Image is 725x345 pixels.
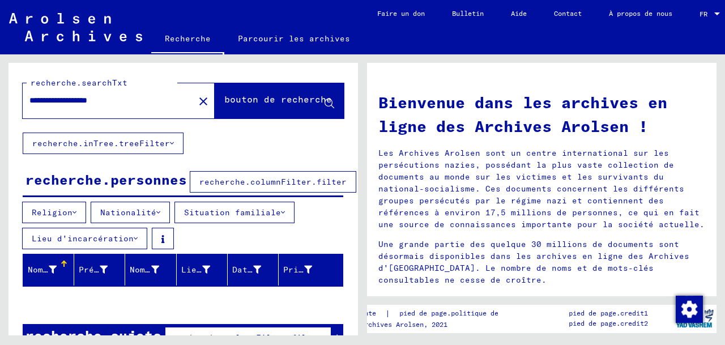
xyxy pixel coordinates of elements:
font: Nom de famille [28,265,99,275]
font: pied de page.politique de confidentialité [399,309,562,317]
mat-header-cell: Prisonnier # [279,254,343,286]
button: Lieu d'incarcération [22,228,147,249]
a: pied de page.politique de confidentialité [390,308,576,320]
font: Droits d'auteur © Archives Arolsen, 2021 [289,320,447,329]
button: Situation familiale [174,202,295,223]
font: recherche.sujets [25,327,161,344]
font: pied de page.credit2 [569,319,648,327]
mat-header-cell: Prénom [74,254,125,286]
button: Clair [192,90,215,112]
font: Prénom [79,265,109,275]
font: Les Archives Arolsen sont un centre international sur les persécutions nazies, possédant la plus ... [378,148,705,229]
img: Modifier le consentement [676,296,703,323]
font: Situation familiale [184,207,281,218]
font: recherche.searchTxt [31,78,127,88]
font: Contact [554,9,582,18]
font: Bienvenue dans les archives en ligne des Archives Arolsen ! [378,92,667,136]
font: recherche.personnes [25,171,187,188]
font: recherche.inTree.treeFilter [32,138,170,148]
font: | [385,308,390,318]
mat-header-cell: Lieu de naissance [177,254,228,286]
button: bouton de recherche [215,83,344,118]
img: yv_logo.png [673,304,716,333]
mat-header-cell: Nom de jeune fille [125,254,176,286]
div: Prisonnier # [283,261,329,279]
mat-icon: close [197,95,210,108]
img: Arolsen_neg.svg [9,13,142,41]
font: Religion [32,207,72,218]
font: Date de naissance [232,265,319,275]
font: À propos de nous [609,9,672,18]
font: Aide [511,9,527,18]
font: Nom de jeune fille [130,265,221,275]
div: Nom de famille [28,261,74,279]
font: Prisonnier # [283,265,344,275]
button: recherche.columnFilter.filter [190,171,356,193]
div: Prénom [79,261,125,279]
font: Lieu d'incarcération [32,233,134,244]
font: bouton de recherche [224,93,332,105]
mat-header-cell: Nom de famille [23,254,74,286]
font: recherche.columnFilter.filter [199,177,347,187]
font: recherche.columnFilter.filter [174,333,322,343]
button: Nationalité [91,202,170,223]
a: Recherche [151,25,224,54]
button: Religion [22,202,86,223]
font: Lieu de naissance [181,265,268,275]
div: Lieu de naissance [181,261,227,279]
font: Une grande partie des quelque 30 millions de documents sont désormais disponibles dans les archiv... [378,239,689,285]
font: Bulletin [452,9,484,18]
mat-header-cell: Date de naissance [228,254,279,286]
font: Parcourir les archives [238,33,350,44]
a: Parcourir les archives [224,25,364,52]
font: Nationalité [100,207,156,218]
div: Date de naissance [232,261,278,279]
font: Faire un don [377,9,425,18]
font: En 2020, nos archives en ligne ont reçu le Prix européen du patrimoine / Prix Europa Nostra 2020,... [378,295,700,340]
div: Nom de jeune fille [130,261,176,279]
font: pied de page.credit1 [569,309,648,317]
button: recherche.inTree.treeFilter [23,133,184,154]
font: Recherche [165,33,211,44]
font: FR [700,10,707,18]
